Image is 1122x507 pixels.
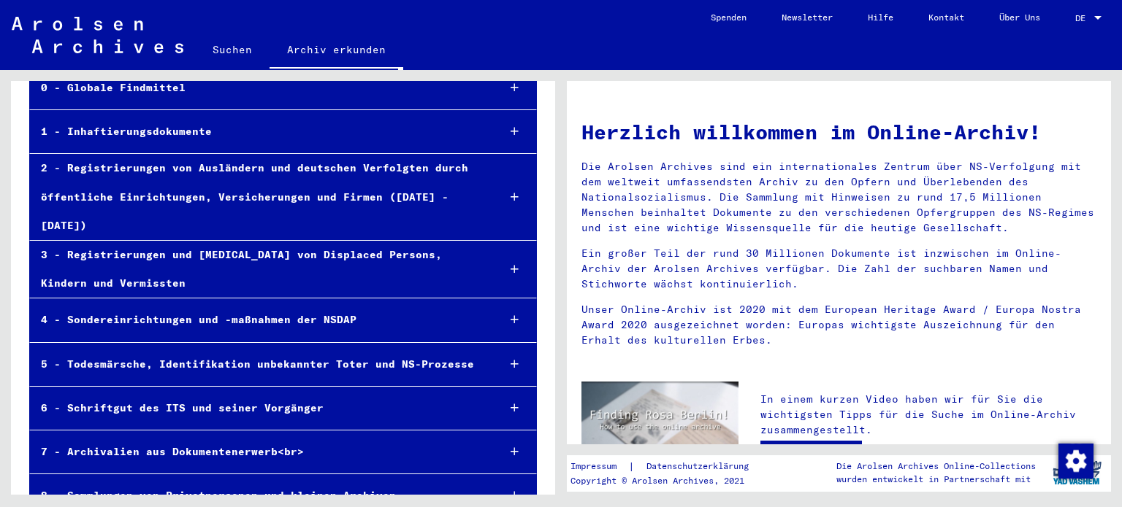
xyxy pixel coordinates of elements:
div: 6 - Schriftgut des ITS und seiner Vorgänger [30,394,486,422]
div: 7 - Archivalien aus Dokumentenerwerb<br> [30,438,486,466]
h1: Herzlich willkommen im Online-Archiv! [581,117,1096,147]
a: Video ansehen [760,441,862,470]
a: Suchen [195,32,270,67]
div: 3 - Registrierungen und [MEDICAL_DATA] von Displaced Persons, Kindern und Vermissten [30,241,486,298]
img: yv_logo.png [1050,454,1104,491]
p: Die Arolsen Archives sind ein internationales Zentrum über NS-Verfolgung mit dem weltweit umfasse... [581,159,1096,236]
img: Zustimmung ändern [1058,444,1094,479]
div: 4 - Sondereinrichtungen und -maßnahmen der NSDAP [30,306,486,334]
a: Impressum [570,459,628,474]
p: Die Arolsen Archives Online-Collections [836,460,1036,473]
span: DE [1075,13,1091,23]
img: video.jpg [581,382,739,467]
a: Datenschutzerklärung [635,459,766,474]
a: Archiv erkunden [270,32,403,70]
div: 5 - Todesmärsche, Identifikation unbekannter Toter und NS-Prozesse [30,350,486,379]
div: 1 - Inhaftierungsdokumente [30,117,486,146]
div: 2 - Registrierungen von Ausländern und deutschen Verfolgten durch öffentliche Einrichtungen, Vers... [30,154,486,240]
p: In einem kurzen Video haben wir für Sie die wichtigsten Tipps für die Suche im Online-Archiv zusa... [760,392,1096,438]
img: Arolsen_neg.svg [12,17,183,53]
p: wurden entwickelt in Partnerschaft mit [836,473,1036,486]
p: Copyright © Arolsen Archives, 2021 [570,474,766,487]
div: 0 - Globale Findmittel [30,74,486,102]
div: | [570,459,766,474]
p: Ein großer Teil der rund 30 Millionen Dokumente ist inzwischen im Online-Archiv der Arolsen Archi... [581,246,1096,292]
p: Unser Online-Archiv ist 2020 mit dem European Heritage Award / Europa Nostra Award 2020 ausgezeic... [581,302,1096,348]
